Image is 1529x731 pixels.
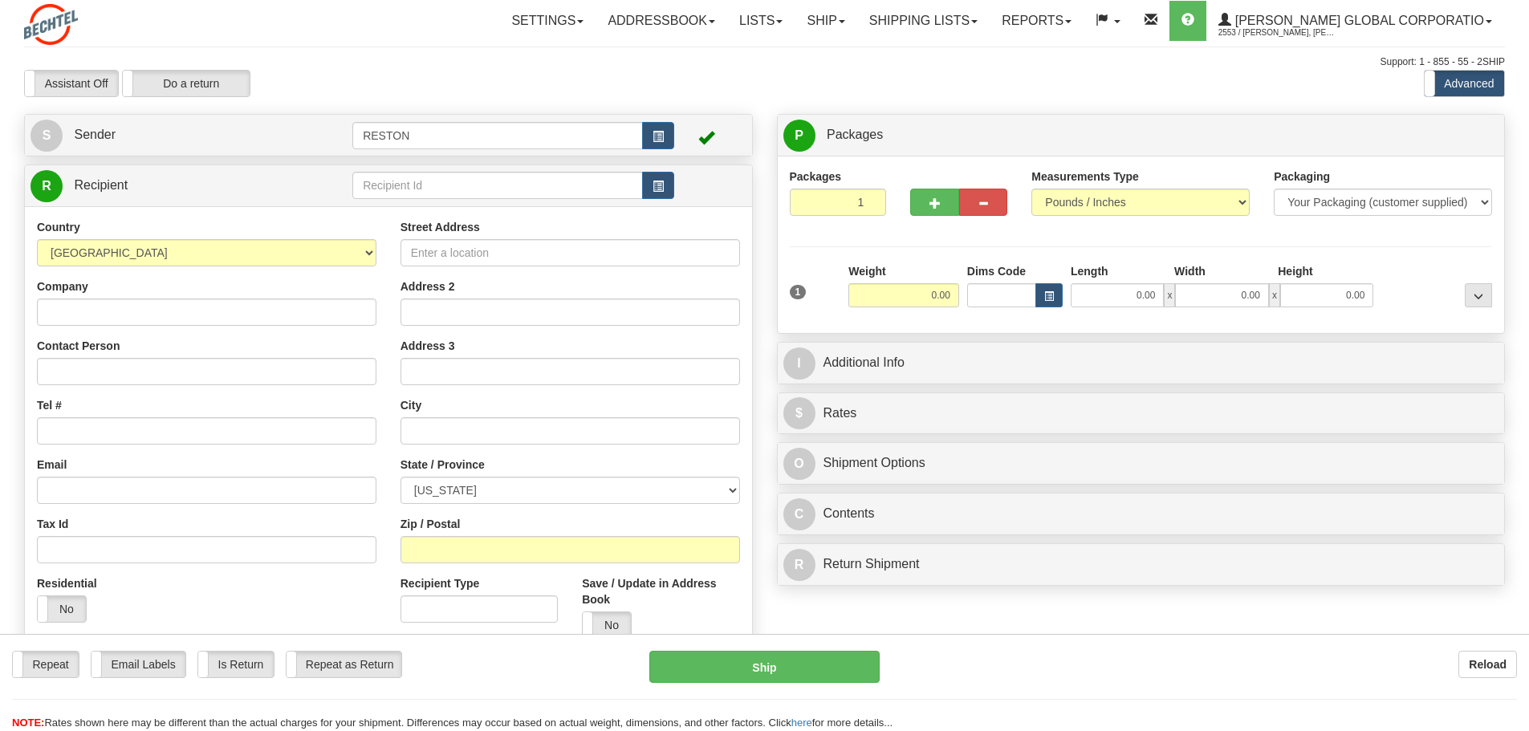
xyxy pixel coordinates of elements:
label: Height [1278,263,1313,279]
span: I [783,347,815,380]
input: Sender Id [352,122,643,149]
a: Ship [795,1,856,41]
label: Packaging [1274,169,1330,185]
span: $ [783,397,815,429]
a: P Packages [783,119,1499,152]
span: 2553 / [PERSON_NAME], [PERSON_NAME] [1218,25,1339,41]
span: x [1269,283,1280,307]
input: Recipient Id [352,172,643,199]
a: [PERSON_NAME] Global Corporatio 2553 / [PERSON_NAME], [PERSON_NAME] [1206,1,1504,41]
label: Zip / Postal [401,516,461,532]
a: S Sender [30,119,352,152]
label: Assistant Off [25,71,118,96]
span: NOTE: [12,717,44,729]
span: C [783,498,815,530]
label: Weight [848,263,885,279]
label: Email [37,457,67,473]
a: R Recipient [30,169,317,202]
label: Tax Id [37,516,68,532]
label: Width [1174,263,1206,279]
a: here [791,717,812,729]
a: OShipment Options [783,447,1499,480]
label: City [401,397,421,413]
label: Tel # [37,397,62,413]
iframe: chat widget [1492,283,1527,447]
input: Enter a location [401,239,740,266]
b: Reload [1469,658,1507,671]
label: Recipient Type [401,575,480,591]
a: RReturn Shipment [783,548,1499,581]
div: Support: 1 - 855 - 55 - 2SHIP [24,55,1505,69]
label: No [583,612,631,638]
label: Advanced [1425,71,1504,96]
label: Packages [790,169,842,185]
label: Do a return [123,71,250,96]
label: Repeat as Return [287,652,401,677]
label: Save / Update in Address Book [582,575,739,607]
a: Lists [727,1,795,41]
label: Contact Person [37,338,120,354]
label: Company [37,278,88,294]
span: P [783,120,815,152]
span: x [1164,283,1175,307]
label: Residential [37,575,97,591]
label: No [38,596,86,622]
span: O [783,448,815,480]
label: Address 3 [401,338,455,354]
a: Shipping lists [857,1,990,41]
label: Dims Code [967,263,1026,279]
img: logo2553.jpg [24,4,78,45]
a: Settings [499,1,596,41]
label: Length [1071,263,1108,279]
span: 1 [790,285,807,299]
label: Address 2 [401,278,455,294]
label: Is Return [198,652,274,677]
span: R [30,170,63,202]
button: Ship [649,651,880,683]
span: Sender [74,128,116,141]
span: Recipient [74,178,128,192]
a: $Rates [783,397,1499,430]
a: CContents [783,497,1499,530]
span: R [783,549,815,581]
label: Repeat [13,652,79,677]
label: Measurements Type [1031,169,1139,185]
label: Email Labels [91,652,185,677]
label: Street Address [401,219,480,235]
span: S [30,120,63,152]
a: Reports [990,1,1084,41]
a: IAdditional Info [783,347,1499,380]
label: State / Province [401,457,485,473]
a: Addressbook [596,1,727,41]
label: Country [37,219,80,235]
div: ... [1465,283,1492,307]
button: Reload [1458,651,1517,678]
span: [PERSON_NAME] Global Corporatio [1231,14,1484,27]
span: Packages [827,128,883,141]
